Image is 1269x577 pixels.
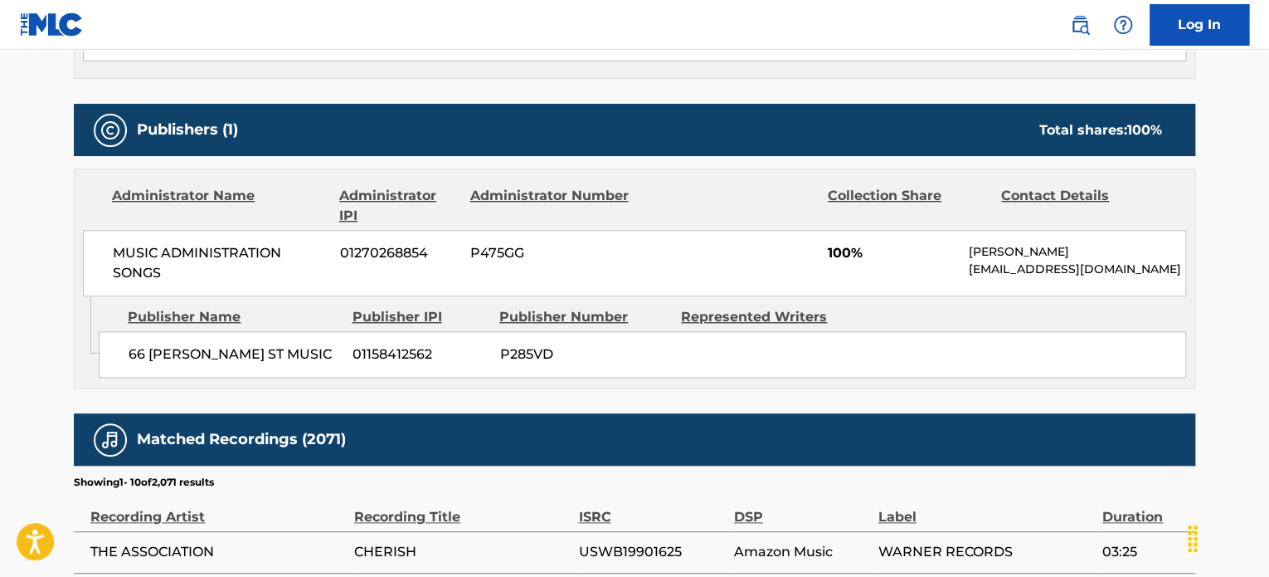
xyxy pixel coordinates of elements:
span: WARNER RECORDS [878,542,1094,562]
div: Duration [1102,490,1187,527]
span: 03:25 [1102,542,1187,562]
div: Drag [1179,514,1206,564]
img: Matched Recordings [100,430,120,450]
img: help [1113,15,1133,35]
span: P285VD [499,345,669,364]
a: Public Search [1063,8,1096,42]
span: THE ASSOCIATION [90,542,346,562]
span: USWB19901625 [578,542,725,562]
h5: Publishers (1) [137,120,238,139]
span: Amazon Music [734,542,870,562]
p: [EMAIL_ADDRESS][DOMAIN_NAME] [969,261,1185,278]
span: 100% [828,243,956,263]
div: ISRC [578,490,725,527]
span: P475GG [470,243,631,263]
div: DSP [734,490,870,527]
span: 01158412562 [352,345,487,364]
div: Recording Artist [90,490,346,527]
span: 01270268854 [340,243,458,263]
div: Recording Title [354,490,570,527]
h5: Matched Recordings (2071) [137,430,346,449]
p: [PERSON_NAME] [969,243,1185,261]
img: MLC Logo [20,12,84,37]
img: Publishers [100,120,120,140]
div: Administrator Number [469,186,630,226]
span: MUSIC ADMINISTRATION SONGS [113,243,328,283]
div: Contact Details [1001,186,1162,226]
div: Represented Writers [681,307,850,327]
div: Administrator IPI [339,186,457,226]
span: 66 [PERSON_NAME] ST MUSIC [129,345,340,364]
p: Showing 1 - 10 of 2,071 results [74,475,214,490]
img: search [1070,15,1090,35]
div: Administrator Name [112,186,327,226]
iframe: Chat Widget [1186,497,1269,577]
div: Publisher IPI [352,307,487,327]
a: Log In [1150,4,1249,46]
div: Total shares: [1039,120,1162,140]
span: 100 % [1127,122,1162,138]
div: Collection Share [828,186,989,226]
div: Publisher Name [128,307,339,327]
div: Label [878,490,1094,527]
span: CHERISH [354,542,570,562]
div: Help [1106,8,1140,42]
div: Publisher Number [499,307,669,327]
